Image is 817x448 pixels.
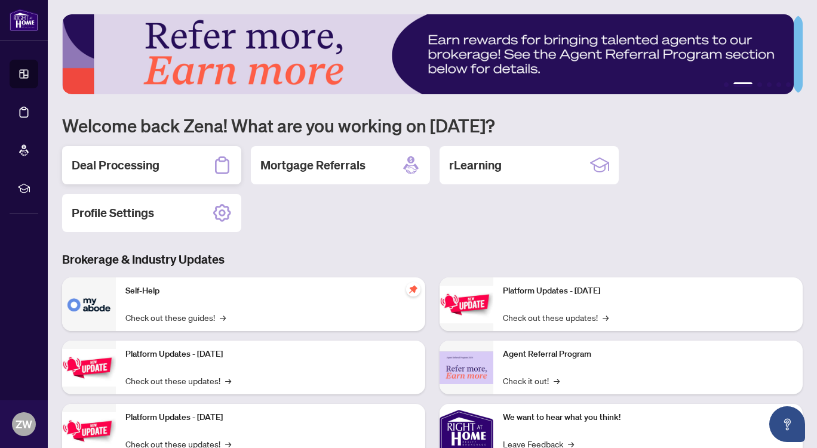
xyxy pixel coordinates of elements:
h3: Brokerage & Industry Updates [62,251,803,268]
span: → [225,374,231,387]
p: Platform Updates - [DATE] [503,285,793,298]
span: → [554,374,560,387]
h2: Mortgage Referrals [260,157,365,174]
p: Platform Updates - [DATE] [125,411,416,424]
img: Platform Updates - June 23, 2025 [440,286,493,323]
img: Self-Help [62,277,116,331]
button: 4 [767,82,772,87]
a: Check it out!→ [503,374,560,387]
button: 5 [776,82,781,87]
span: → [603,311,609,324]
h2: Deal Processing [72,157,159,174]
img: Slide 1 [62,14,794,94]
p: Platform Updates - [DATE] [125,348,416,361]
button: 3 [757,82,762,87]
a: Check out these guides!→ [125,311,226,324]
a: Check out these updates!→ [125,374,231,387]
img: Agent Referral Program [440,351,493,384]
button: 6 [786,82,791,87]
img: logo [10,9,38,31]
span: pushpin [406,282,420,296]
p: Self-Help [125,285,416,298]
span: → [220,311,226,324]
p: We want to hear what you think! [503,411,793,424]
h1: Welcome back Zena! What are you working on [DATE]? [62,114,803,137]
a: Check out these updates!→ [503,311,609,324]
img: Platform Updates - September 16, 2025 [62,349,116,387]
span: ZW [16,416,32,432]
p: Agent Referral Program [503,348,793,361]
button: 1 [724,82,729,87]
h2: Profile Settings [72,205,154,221]
button: Open asap [769,406,805,442]
h2: rLearning [449,157,502,174]
button: 2 [733,82,752,87]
